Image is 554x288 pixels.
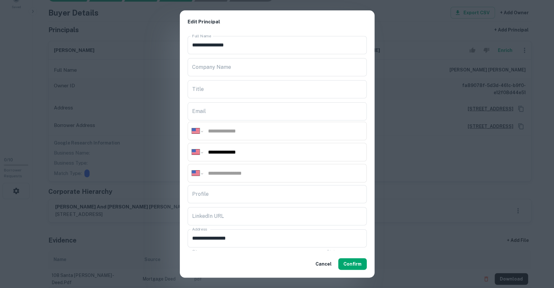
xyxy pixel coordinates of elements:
[192,226,207,232] label: Address
[192,33,211,39] label: Full Name
[522,236,554,267] iframe: Chat Widget
[327,248,337,254] label: State
[313,258,334,270] button: Cancel
[192,248,200,254] label: City
[180,10,375,33] h2: Edit Principal
[338,258,367,270] button: Confirm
